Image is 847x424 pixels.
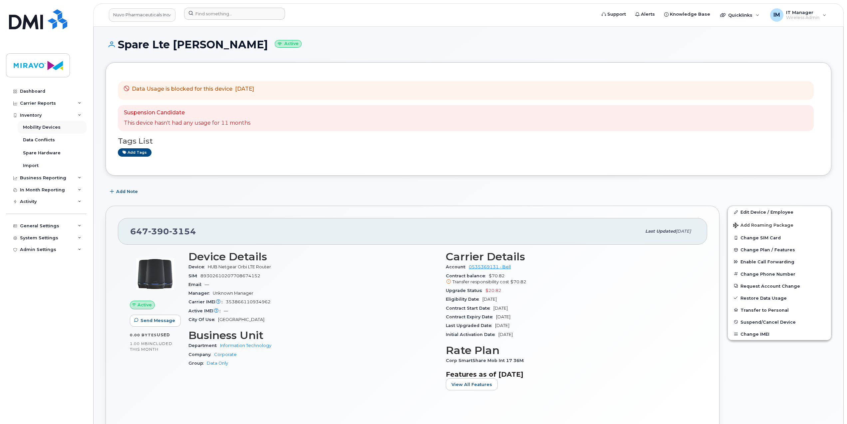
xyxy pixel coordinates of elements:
[482,297,497,302] span: [DATE]
[188,282,205,287] span: Email
[188,352,214,357] span: Company
[446,370,695,378] h3: Features as of [DATE]
[446,273,695,285] span: $70.82
[493,306,508,311] span: [DATE]
[124,119,250,127] p: This device hasn't had any usage for 11 months
[213,291,253,296] span: Unknown Manager
[130,315,181,327] button: Send Message
[118,148,151,157] a: Add tags
[188,329,438,341] h3: Business Unit
[130,341,148,346] span: 1.00 MB
[188,317,218,322] span: City Of Use
[235,86,254,92] span: [DATE]
[446,332,498,337] span: Initial Activation Date
[495,323,509,328] span: [DATE]
[446,314,496,319] span: Contract Expiry Date
[106,39,831,50] h1: Spare Lte [PERSON_NAME]
[205,282,209,287] span: —
[446,297,482,302] span: Eligibility Date
[138,302,152,308] span: Active
[208,264,271,269] span: HUB Netgear Orbi LTE Router
[141,317,175,324] span: Send Message
[124,109,250,117] p: Suspension Candidate
[446,251,695,263] h3: Carrier Details
[200,273,260,278] span: 89302610207708674152
[446,288,485,293] span: Upgrade Status
[728,256,831,268] button: Enable Call Forwarding
[106,186,143,198] button: Add Note
[728,268,831,280] button: Change Phone Number
[132,86,232,92] span: Data Usage is blocked for this device
[188,361,207,366] span: Group
[220,343,271,348] a: Information Technology
[452,279,509,284] span: Transfer responsibility cost
[188,299,226,304] span: Carrier IMEI
[224,308,228,313] span: —
[218,317,264,322] span: [GEOGRAPHIC_DATA]
[485,288,501,293] span: $20.82
[496,314,510,319] span: [DATE]
[207,361,228,366] a: Data Only
[740,319,796,324] span: Suspend/Cancel Device
[130,341,172,352] span: included this month
[733,223,793,229] span: Add Roaming Package
[157,332,170,337] span: used
[135,254,175,294] img: image20231002-3703462-yryf75.jpeg
[169,226,196,236] span: 3154
[188,291,213,296] span: Manager
[740,259,794,264] span: Enable Call Forwarding
[188,264,208,269] span: Device
[728,328,831,340] button: Change IMEI
[226,299,271,304] span: 353866110934962
[728,280,831,292] button: Request Account Change
[728,304,831,316] button: Transfer to Personal
[446,306,493,311] span: Contract Start Date
[116,188,138,195] span: Add Note
[728,316,831,328] button: Suspend/Cancel Device
[148,226,169,236] span: 390
[728,292,831,304] a: Restore Data Usage
[498,332,513,337] span: [DATE]
[188,308,224,313] span: Active IMEI
[469,264,511,269] a: 0535369131 - Bell
[446,323,495,328] span: Last Upgraded Date
[188,343,220,348] span: Department
[188,251,438,263] h3: Device Details
[728,232,831,244] button: Change SIM Card
[214,352,237,357] a: Corporate
[510,279,526,284] span: $70.82
[451,381,492,388] span: View All Features
[446,344,695,356] h3: Rate Plan
[275,40,302,48] small: Active
[645,229,676,234] span: Last updated
[130,226,196,236] span: 647
[740,247,795,252] span: Change Plan / Features
[446,273,489,278] span: Contract balance
[130,333,157,337] span: 0.00 Bytes
[728,206,831,218] a: Edit Device / Employee
[728,218,831,232] button: Add Roaming Package
[446,264,469,269] span: Account
[728,244,831,256] button: Change Plan / Features
[446,378,498,390] button: View All Features
[188,273,200,278] span: SIM
[676,229,691,234] span: [DATE]
[118,137,819,145] h3: Tags List
[446,358,527,363] span: Corp SmartShare Mob Int 17 36M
